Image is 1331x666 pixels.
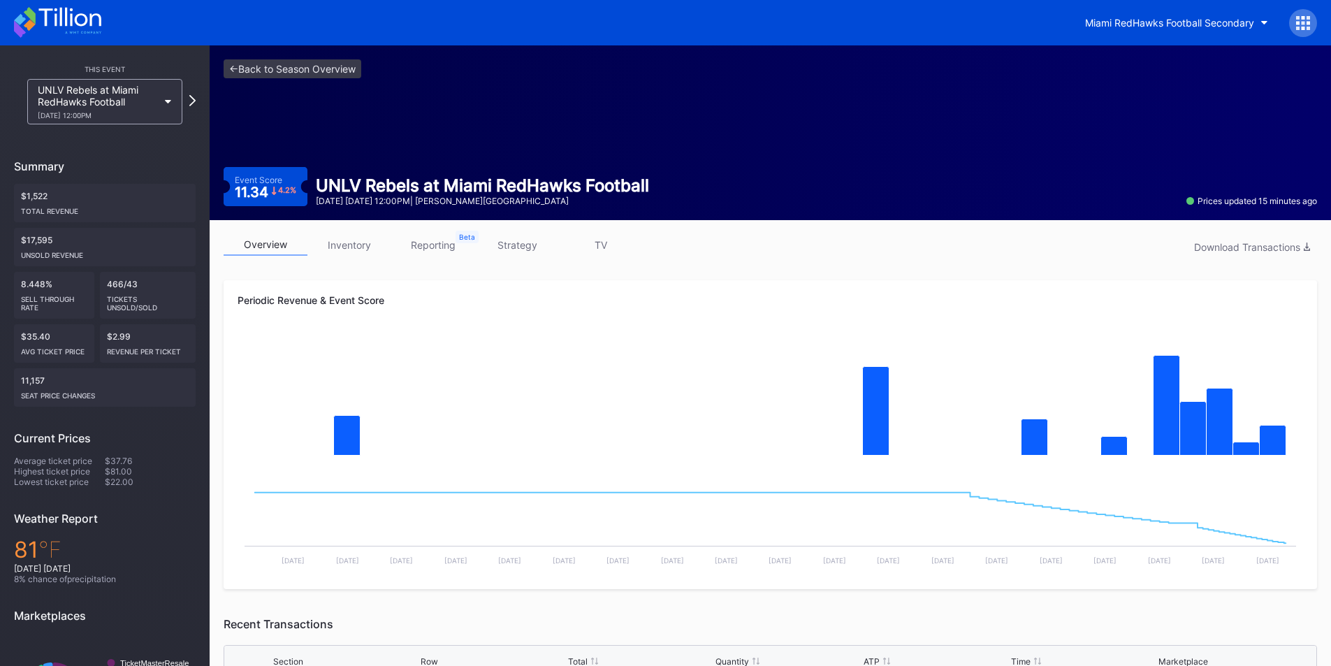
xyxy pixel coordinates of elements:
div: [DATE] [DATE] [14,563,196,574]
div: [DATE] 12:00PM [38,111,158,120]
a: overview [224,234,307,256]
div: 466/43 [100,272,196,319]
div: This Event [14,65,196,73]
div: Sell Through Rate [21,289,87,312]
text: [DATE] [877,556,900,565]
text: [DATE] [553,556,576,565]
text: [DATE] [444,556,467,565]
div: Download Transactions [1194,241,1310,253]
div: 4.2 % [278,187,296,194]
div: $2.99 [100,324,196,363]
div: Current Prices [14,431,196,445]
div: $17,595 [14,228,196,266]
div: Marketplaces [14,609,196,623]
div: Total Revenue [21,201,189,215]
div: Tickets Unsold/Sold [107,289,189,312]
div: Unsold Revenue [21,245,189,259]
text: [DATE] [282,556,305,565]
div: UNLV Rebels at Miami RedHawks Football [316,175,649,196]
div: $1,522 [14,184,196,222]
a: reporting [391,234,475,256]
div: Lowest ticket price [14,477,105,487]
div: Highest ticket price [14,466,105,477]
div: Event Score [235,175,282,185]
div: 81 [14,536,196,563]
div: UNLV Rebels at Miami RedHawks Football [38,84,158,120]
span: ℉ [38,536,61,563]
div: Miami RedHawks Football Secondary [1085,17,1254,29]
div: Prices updated 15 minutes ago [1186,196,1317,206]
text: [DATE] [715,556,738,565]
text: [DATE] [823,556,846,565]
text: [DATE] [1148,556,1171,565]
div: 8.448% [14,272,94,319]
text: [DATE] [390,556,413,565]
text: [DATE] [1040,556,1063,565]
text: [DATE] [1256,556,1279,565]
div: Summary [14,159,196,173]
div: 11,157 [14,368,196,407]
button: Download Transactions [1187,238,1317,256]
div: $37.76 [105,456,196,466]
div: Avg ticket price [21,342,87,356]
div: seat price changes [21,386,189,400]
text: [DATE] [336,556,359,565]
div: Weather Report [14,512,196,526]
div: [DATE] [DATE] 12:00PM | [PERSON_NAME][GEOGRAPHIC_DATA] [316,196,649,206]
div: Recent Transactions [224,617,1317,631]
div: Revenue per ticket [107,342,189,356]
a: inventory [307,234,391,256]
div: $22.00 [105,477,196,487]
svg: Chart title [238,331,1303,470]
div: $35.40 [14,324,94,363]
text: [DATE] [498,556,521,565]
text: [DATE] [1202,556,1225,565]
a: strategy [475,234,559,256]
button: Miami RedHawks Football Secondary [1075,10,1279,36]
div: Periodic Revenue & Event Score [238,294,1303,306]
text: [DATE] [606,556,630,565]
a: <-Back to Season Overview [224,59,361,78]
div: 11.34 [235,185,296,199]
text: [DATE] [931,556,954,565]
text: [DATE] [985,556,1008,565]
div: 8 % chance of precipitation [14,574,196,584]
a: TV [559,234,643,256]
svg: Chart title [238,470,1303,575]
text: [DATE] [661,556,684,565]
div: $81.00 [105,466,196,477]
text: [DATE] [769,556,792,565]
div: Average ticket price [14,456,105,466]
text: [DATE] [1093,556,1117,565]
